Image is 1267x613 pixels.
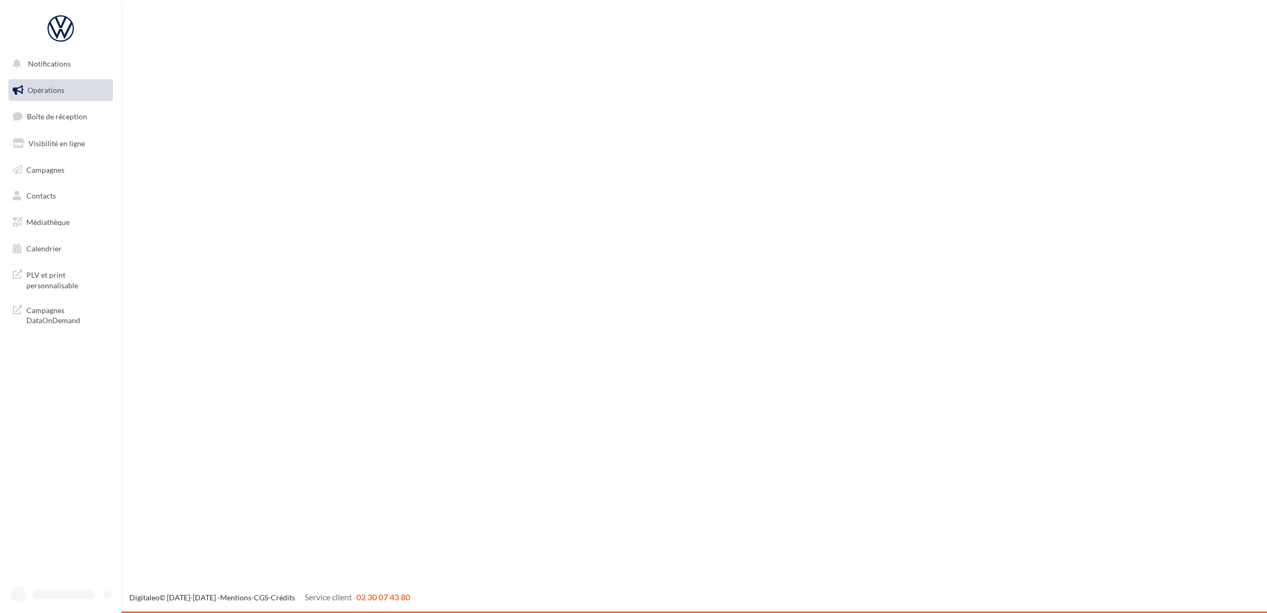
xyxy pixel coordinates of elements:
[6,299,115,330] a: Campagnes DataOnDemand
[129,593,410,602] span: © [DATE]-[DATE] - - -
[6,53,111,75] button: Notifications
[26,303,109,326] span: Campagnes DataOnDemand
[6,105,115,128] a: Boîte de réception
[6,159,115,181] a: Campagnes
[26,218,70,227] span: Médiathèque
[220,593,251,602] a: Mentions
[27,86,64,95] span: Opérations
[254,593,268,602] a: CGS
[26,244,62,253] span: Calendrier
[6,238,115,260] a: Calendrier
[6,185,115,207] a: Contacts
[6,263,115,295] a: PLV et print personnalisable
[6,211,115,233] a: Médiathèque
[26,165,64,174] span: Campagnes
[27,112,87,121] span: Boîte de réception
[26,191,56,200] span: Contacts
[29,139,85,148] span: Visibilité en ligne
[129,593,159,602] a: Digitaleo
[271,593,295,602] a: Crédits
[305,592,352,602] span: Service client
[6,133,115,155] a: Visibilité en ligne
[26,268,109,290] span: PLV et print personnalisable
[356,592,410,602] span: 02 30 07 43 80
[6,79,115,101] a: Opérations
[28,59,71,68] span: Notifications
